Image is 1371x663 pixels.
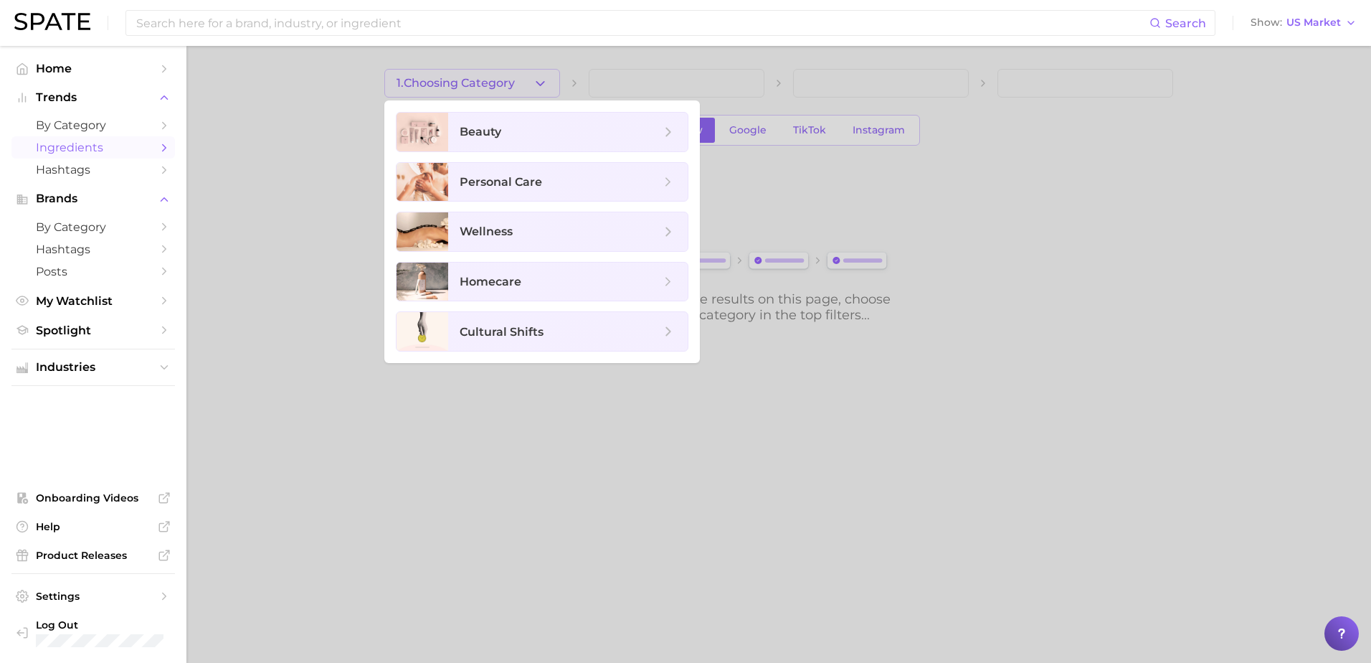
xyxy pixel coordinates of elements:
[36,590,151,603] span: Settings
[14,13,90,30] img: SPATE
[11,260,175,283] a: Posts
[36,294,151,308] span: My Watchlist
[1286,19,1341,27] span: US Market
[36,243,151,256] span: Hashtags
[36,141,151,154] span: Ingredients
[36,492,151,504] span: Onboarding Videos
[11,57,175,80] a: Home
[11,290,175,312] a: My Watchlist
[36,520,151,533] span: Help
[460,175,542,189] span: personal care
[11,614,175,652] a: Log out. Currently logged in with e-mail christine.kappner@mane.com.
[11,159,175,181] a: Hashtags
[460,325,544,339] span: cultural shifts
[36,163,151,177] span: Hashtags
[460,275,521,288] span: homecare
[36,220,151,234] span: by Category
[11,238,175,260] a: Hashtags
[460,225,513,238] span: wellness
[11,114,175,136] a: by Category
[11,87,175,108] button: Trends
[36,62,151,75] span: Home
[384,100,700,363] ul: 1.Choosing Category
[36,265,151,278] span: Posts
[11,516,175,537] a: Help
[36,549,151,562] span: Product Releases
[11,357,175,378] button: Industries
[36,324,151,337] span: Spotlight
[11,586,175,607] a: Settings
[1165,17,1206,30] span: Search
[11,188,175,210] button: Brands
[36,118,151,132] span: by Category
[1247,14,1360,32] button: ShowUS Market
[36,192,151,205] span: Brands
[1251,19,1282,27] span: Show
[11,216,175,238] a: by Category
[135,11,1149,35] input: Search here for a brand, industry, or ingredient
[11,487,175,509] a: Onboarding Videos
[460,125,501,138] span: beauty
[11,319,175,342] a: Spotlight
[11,136,175,159] a: Ingredients
[36,91,151,104] span: Trends
[11,545,175,566] a: Product Releases
[36,619,188,631] span: Log Out
[36,361,151,374] span: Industries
